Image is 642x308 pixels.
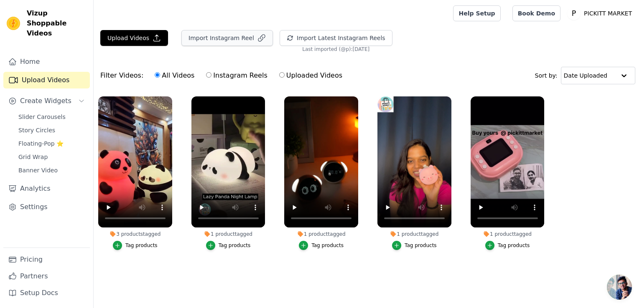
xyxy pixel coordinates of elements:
label: Uploaded Videos [279,70,343,81]
div: 1 product tagged [284,231,358,237]
span: Vizup Shoppable Videos [27,8,87,38]
button: Tag products [485,241,530,250]
span: Create Widgets [20,96,71,106]
label: Instagram Reels [206,70,267,81]
div: 1 product tagged [191,231,265,237]
a: Setup Docs [3,285,90,301]
a: Book Demo [512,5,560,21]
button: Tag products [392,241,437,250]
img: Vizup [7,17,20,30]
input: Uploaded Videos [279,72,285,78]
div: Tag products [219,242,251,249]
a: Slider Carousels [13,111,90,123]
button: Tag products [206,241,251,250]
div: 1 product tagged [377,231,451,237]
a: Story Circles [13,124,90,136]
a: Pricing [3,251,90,268]
span: Grid Wrap [18,153,48,161]
a: Help Setup [453,5,500,21]
a: Open chat [607,275,632,300]
a: Floating-Pop ⭐ [13,138,90,149]
div: Tag products [498,242,530,249]
a: Partners [3,268,90,285]
button: Import Latest Instagram Reels [280,30,392,46]
button: Import Instagram Reel [181,30,273,46]
a: Settings [3,199,90,215]
div: Tag products [405,242,437,249]
p: PICKITT MARKET [581,6,635,21]
label: All Videos [154,70,195,81]
div: Filter Videos: [100,66,347,85]
input: Instagram Reels [206,72,211,78]
input: All Videos [155,72,160,78]
div: Sort by: [535,67,636,84]
span: Floating-Pop ⭐ [18,139,64,148]
a: Grid Wrap [13,151,90,163]
div: Tag products [311,242,344,249]
button: P PICKITT MARKET [567,6,635,21]
div: 3 products tagged [98,231,172,237]
span: Story Circles [18,126,55,134]
button: Tag products [299,241,344,250]
div: 1 product tagged [471,231,545,237]
span: Slider Carousels [18,113,66,121]
div: Tag products [125,242,158,249]
a: Home [3,53,90,70]
text: P [572,9,576,18]
button: Tag products [113,241,158,250]
button: Upload Videos [100,30,168,46]
button: Create Widgets [3,93,90,109]
span: Banner Video [18,166,58,174]
a: Banner Video [13,164,90,176]
span: Last imported (@ p ): [DATE] [302,46,369,53]
a: Upload Videos [3,72,90,88]
a: Analytics [3,180,90,197]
